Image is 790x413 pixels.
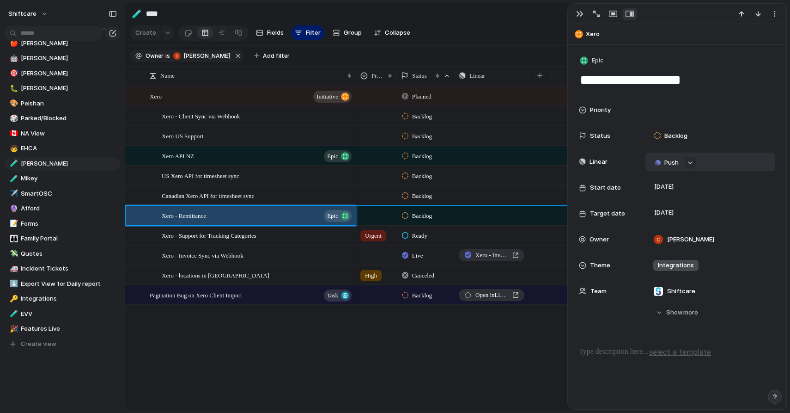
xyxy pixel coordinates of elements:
[5,232,120,246] div: 👪Family Portal
[8,39,18,48] button: 🍎
[162,230,256,240] span: Xero - Support for Tracking Categories
[10,113,16,124] div: 🎲
[652,207,676,218] span: [DATE]
[5,81,120,95] a: 🐛[PERSON_NAME]
[21,129,117,138] span: NA View
[328,25,366,40] button: Group
[412,132,432,141] span: Backlog
[5,277,120,291] a: ⬇️Export View for Daily report
[8,279,18,289] button: ⬇️
[650,157,683,169] button: Push
[5,202,120,216] div: 🔮Afford
[5,322,120,336] div: 🎉Features Live
[316,90,338,103] span: initiative
[164,51,172,61] button: is
[590,287,607,296] span: Team
[4,6,53,21] button: shiftcare
[5,247,120,261] div: 💸Quotes
[412,71,427,80] span: Status
[586,30,782,39] span: Xero
[589,235,609,244] span: Owner
[160,71,175,80] span: Name
[21,294,117,303] span: Integrations
[5,307,120,321] div: 🧪EVV
[327,289,338,302] span: Task
[664,158,679,167] span: Push
[21,159,117,168] span: [PERSON_NAME]
[590,183,621,192] span: Start date
[578,54,607,68] button: Epic
[666,308,683,317] span: Show
[21,234,117,243] span: Family Portal
[165,52,170,60] span: is
[667,235,714,244] span: [PERSON_NAME]
[10,188,16,199] div: ✈️
[5,292,120,306] div: 🔑Integrations
[664,131,687,141] span: Backlog
[5,217,120,231] div: 📝Forms
[590,209,625,218] span: Target date
[412,291,432,300] span: Backlog
[8,234,18,243] button: 👪
[590,105,611,115] span: Priority
[10,38,16,49] div: 🍎
[162,190,254,201] span: Canadian Xero API for timesheet sync
[10,98,16,109] div: 🎨
[683,308,698,317] span: more
[5,337,120,351] button: Create view
[21,69,117,78] span: [PERSON_NAME]
[171,51,232,61] button: [PERSON_NAME]
[8,144,18,153] button: 🧒
[306,28,321,37] span: Filter
[8,324,18,333] button: 🎉
[5,97,120,111] a: 🎨Peishan
[249,49,295,62] button: Add filter
[8,174,18,183] button: 🧪
[8,9,36,18] span: shiftcare
[475,251,509,260] span: Xero - Invoice Sync via Webhook
[5,67,120,80] a: 🎯[PERSON_NAME]
[412,92,431,101] span: Planned
[5,37,120,50] a: 🍎[PERSON_NAME]
[652,181,676,192] span: [DATE]
[648,345,712,359] button: select a template
[162,250,243,260] span: Xero - Invoice Sync via Webhook
[162,150,194,161] span: Xero API NZ
[5,262,120,276] a: 🚑Incident Tickets
[21,144,117,153] span: EHCA
[579,304,775,321] button: Showmore
[10,294,16,304] div: 🔑
[21,279,117,289] span: Export View for Daily report
[10,128,16,139] div: 🇨🇦
[412,251,423,260] span: Live
[10,278,16,289] div: ⬇️
[5,127,120,141] a: 🇨🇦NA View
[5,157,120,171] a: 🧪[PERSON_NAME]
[412,112,432,121] span: Backlog
[21,189,117,198] span: SmartOSC
[10,308,16,319] div: 🧪
[5,51,120,65] a: 🤖[PERSON_NAME]
[667,287,695,296] span: Shiftcare
[8,294,18,303] button: 🔑
[8,249,18,259] button: 💸
[21,249,117,259] span: Quotes
[459,249,524,261] a: Xero - Invoice Sync via Webhook
[8,219,18,228] button: 📝
[365,231,382,240] span: Urgent
[412,152,432,161] span: Backlog
[324,290,352,302] button: Task
[412,211,432,221] span: Backlog
[162,111,240,121] span: Xero - Client Sync via Webhook
[327,210,338,222] span: Epic
[146,52,164,60] span: Owner
[327,150,338,163] span: Epic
